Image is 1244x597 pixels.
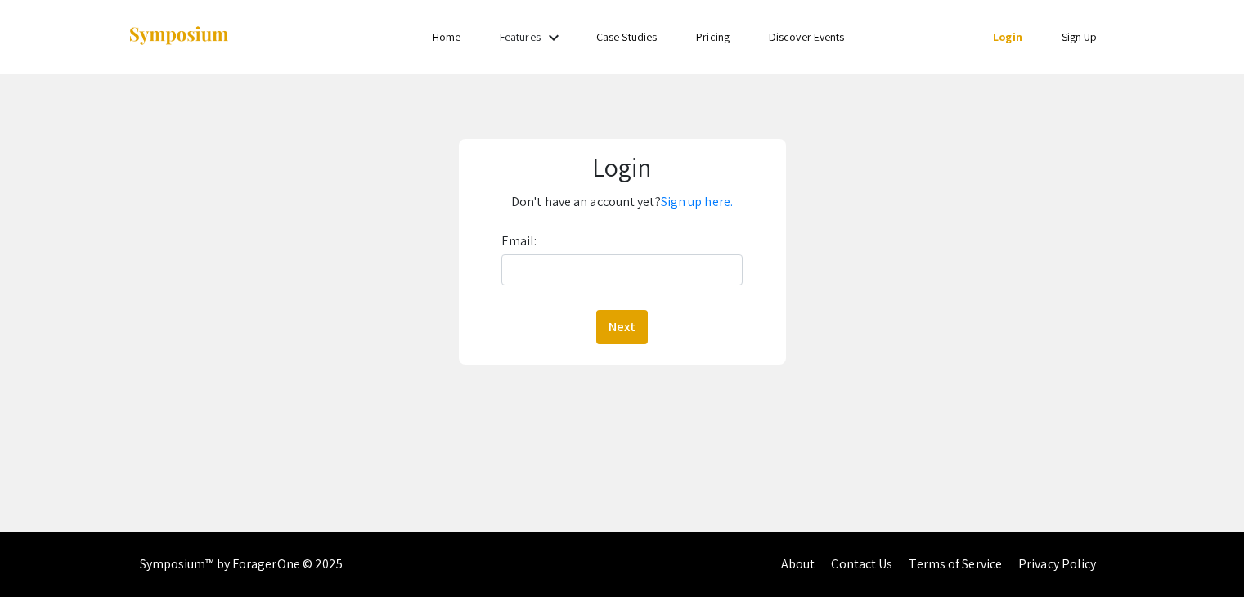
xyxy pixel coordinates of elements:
a: Home [433,29,460,44]
a: Sign Up [1062,29,1098,44]
button: Next [596,310,648,344]
a: Contact Us [831,555,892,572]
mat-icon: Expand Features list [544,28,564,47]
label: Email: [501,228,537,254]
a: Terms of Service [909,555,1002,572]
img: Symposium by ForagerOne [128,25,230,47]
a: Features [500,29,541,44]
a: About [781,555,815,572]
a: Pricing [696,29,730,44]
a: Privacy Policy [1018,555,1096,572]
a: Discover Events [769,29,845,44]
h1: Login [471,151,774,182]
p: Don't have an account yet? [471,189,774,215]
div: Symposium™ by ForagerOne © 2025 [140,532,344,597]
a: Sign up here. [661,193,733,210]
a: Login [993,29,1022,44]
a: Case Studies [596,29,657,44]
